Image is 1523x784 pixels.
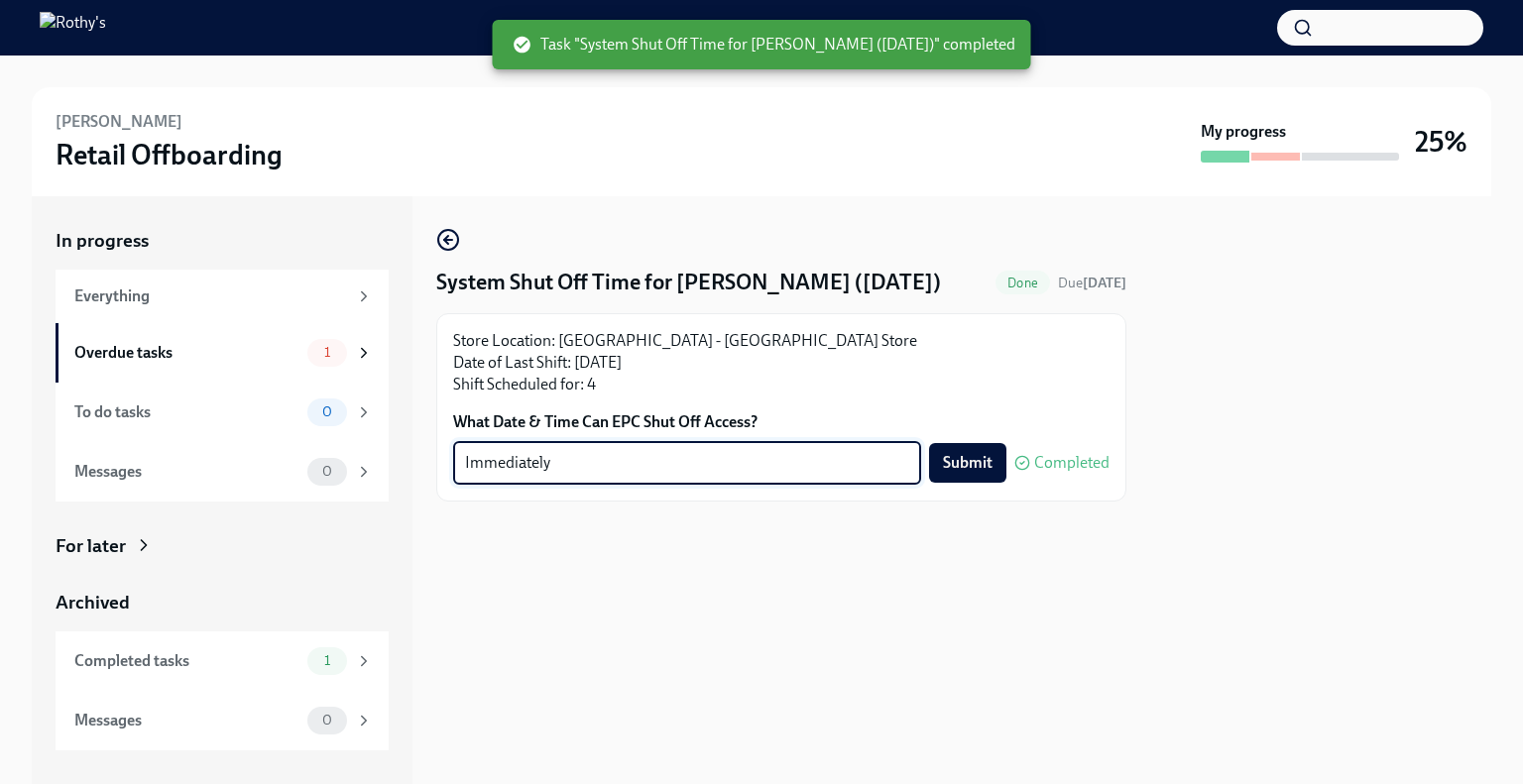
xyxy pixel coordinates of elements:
strong: My progress [1201,121,1286,143]
a: Overdue tasks1 [56,323,389,383]
textarea: Immediately [465,451,909,475]
div: Messages [74,710,299,731]
a: To do tasks0 [56,383,389,442]
span: Due [1058,275,1126,291]
a: Messages0 [56,442,389,502]
div: Overdue tasks [74,342,299,364]
span: Submit [943,453,993,473]
a: In progress [56,228,389,254]
a: Completed tasks1 [56,631,389,691]
a: Messages0 [56,691,389,750]
h6: [PERSON_NAME] [56,111,182,133]
span: 0 [310,464,344,479]
span: 1 [312,345,342,360]
strong: [DATE] [1083,275,1126,291]
p: Store Location: [GEOGRAPHIC_DATA] - [GEOGRAPHIC_DATA] Store Date of Last Shift: [DATE] Shift Sche... [453,330,1110,395]
div: For later [56,533,126,559]
label: What Date & Time Can EPC Shut Off Access? [453,411,1110,433]
span: August 30th, 2025 09:00 [1058,274,1126,292]
span: 0 [310,404,344,419]
button: Submit [929,443,1006,483]
span: Done [996,276,1050,290]
h3: 25% [1415,124,1467,160]
span: Completed [1034,455,1110,471]
span: 1 [312,653,342,668]
h3: Retail Offboarding [56,137,283,172]
h4: System Shut Off Time for [PERSON_NAME] ([DATE]) [436,268,941,297]
a: Archived [56,590,389,616]
img: Rothy's [40,12,106,44]
a: For later [56,533,389,559]
span: Task "System Shut Off Time for [PERSON_NAME] ([DATE])" completed [513,34,1015,56]
a: Everything [56,270,389,323]
span: 0 [310,713,344,728]
div: Messages [74,461,299,483]
div: Completed tasks [74,650,299,672]
div: To do tasks [74,401,299,423]
div: Everything [74,285,347,307]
